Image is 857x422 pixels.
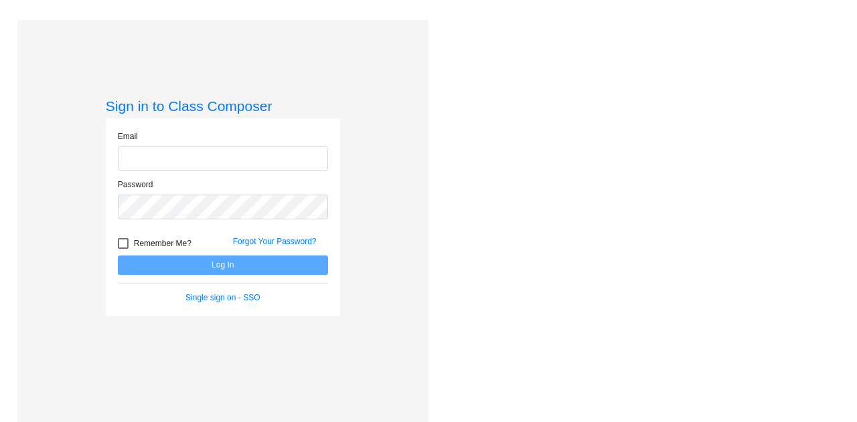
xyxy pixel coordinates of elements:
h3: Sign in to Class Composer [106,98,340,114]
label: Password [118,179,153,191]
button: Log In [118,255,328,275]
label: Email [118,130,138,142]
span: Remember Me? [134,235,191,251]
a: Single sign on - SSO [185,293,260,302]
a: Forgot Your Password? [233,237,317,246]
